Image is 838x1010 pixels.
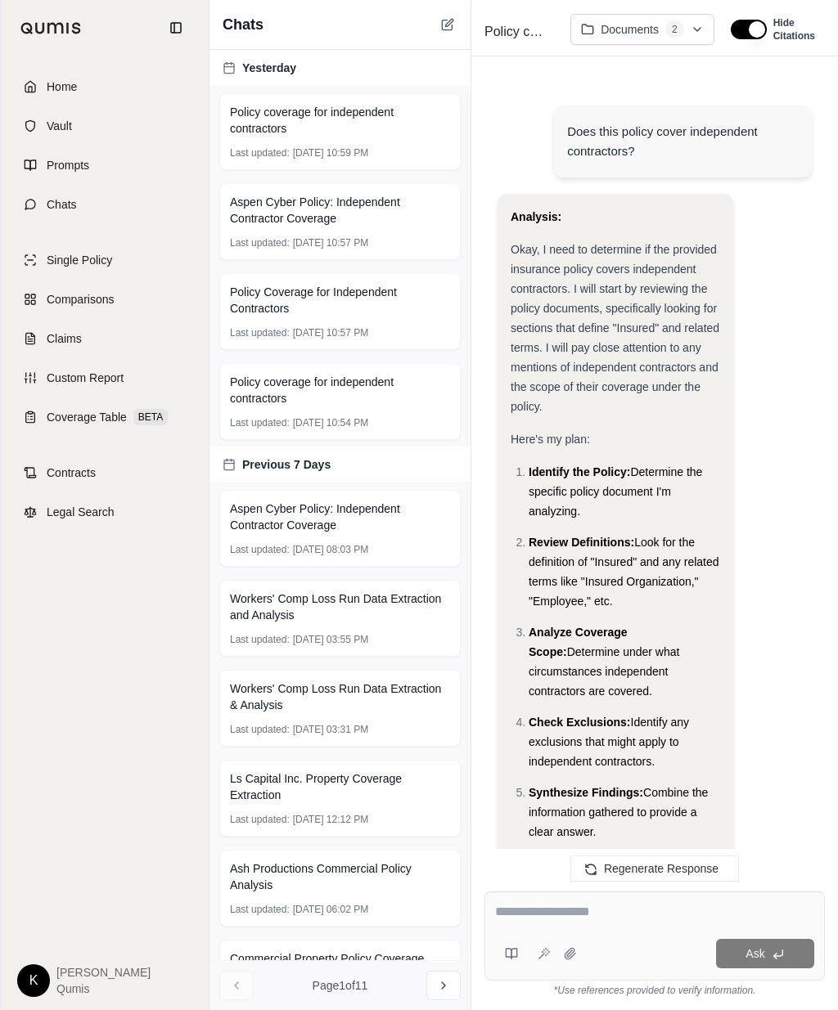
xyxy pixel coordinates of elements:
[47,291,114,307] span: Comparisons
[230,543,290,556] span: Last updated:
[529,626,628,658] span: Analyze Coverage Scope:
[293,633,368,646] span: [DATE] 03:55 PM
[223,13,264,36] span: Chats
[293,723,368,736] span: [DATE] 03:31 PM
[529,465,702,518] span: Determine the specific policy document I'm analyzing.
[601,21,659,38] span: Documents
[17,964,50,997] div: K
[230,950,450,983] span: Commercial Property Policy Coverage Extraction
[230,194,450,227] span: Aspen Cyber Policy: Independent Contractor Coverage
[11,494,199,530] a: Legal Search
[47,465,96,481] span: Contracts
[570,855,739,882] button: Regenerate Response
[11,281,199,317] a: Comparisons
[11,147,199,183] a: Prompts
[230,903,290,916] span: Last updated:
[746,947,764,960] span: Ask
[511,210,561,223] strong: Analysis:
[230,813,290,826] span: Last updated:
[47,157,89,173] span: Prompts
[163,15,189,41] button: Collapse sidebar
[230,146,290,159] span: Last updated:
[230,416,290,429] span: Last updated:
[484,981,825,997] div: *Use references provided to verify information.
[438,15,457,34] button: New Chat
[47,196,77,213] span: Chats
[230,104,450,137] span: Policy coverage for independent contractors
[230,723,290,736] span: Last updated:
[511,243,719,413] span: Okay, I need to determine if the provided insurance policy covers independent contractors. I will...
[230,680,450,713] span: Workers' Comp Loss Run Data Extraction & Analysis
[570,14,714,45] button: Documents2
[47,252,112,268] span: Single Policy
[293,326,368,339] span: [DATE] 10:57 PM
[230,590,450,623] span: Workers' Comp Loss Run Data Extraction and Analysis
[293,903,368,916] span: [DATE] 06:02 PM
[478,19,557,45] div: Edit Title
[20,22,82,34] img: Qumis Logo
[293,813,368,826] span: [DATE] 12:12 PM
[11,455,199,491] a: Contracts
[242,60,296,76] span: Yesterday
[133,409,168,425] span: BETA
[604,862,719,875] span: Regenerate Response
[230,236,290,249] span: Last updated:
[529,716,689,768] span: Identify any exclusions that might apply to independent contractors.
[529,716,631,729] span: Check Exclusions:
[11,360,199,396] a: Custom Report
[47,118,72,134] span: Vault
[293,543,368,556] span: [DATE] 08:03 PM
[529,536,634,549] span: Review Definitions:
[567,122,799,161] div: Does this policy cover independent contractors?
[47,409,127,425] span: Coverage Table
[230,326,290,339] span: Last updated:
[293,416,368,429] span: [DATE] 10:54 PM
[47,370,124,386] span: Custom Report
[11,321,199,357] a: Claims
[230,633,290,646] span: Last updated:
[11,242,199,278] a: Single Policy
[529,786,708,838] span: Combine the information gathered to provide a clear answer.
[230,501,450,533] span: Aspen Cyber Policy: Independent Contractor Coverage
[716,939,814,968] button: Ask
[665,21,684,38] span: 2
[242,456,331,473] span: Previous 7 Days
[773,16,815,43] span: Hide Citations
[47,330,82,347] span: Claims
[11,108,199,144] a: Vault
[47,79,77,95] span: Home
[529,786,643,799] span: Synthesize Findings:
[230,284,450,316] span: Policy Coverage for Independent Contractors
[313,977,368,994] span: Page 1 of 11
[230,860,450,893] span: Ash Productions Commercial Policy Analysis
[47,504,115,520] span: Legal Search
[56,964,151,981] span: [PERSON_NAME]
[529,465,630,478] span: Identify the Policy:
[529,645,679,698] span: Determine under what circumstances independent contractors are covered.
[11,186,199,222] a: Chats
[230,770,450,803] span: Ls Capital Inc. Property Coverage Extraction
[293,236,368,249] span: [DATE] 10:57 PM
[56,981,151,997] span: Qumis
[478,19,552,45] span: Policy coverage for independent contractors
[230,374,450,406] span: Policy coverage for independent contractors
[511,433,590,446] span: Here's my plan:
[11,69,199,105] a: Home
[293,146,368,159] span: [DATE] 10:59 PM
[11,399,199,435] a: Coverage TableBETA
